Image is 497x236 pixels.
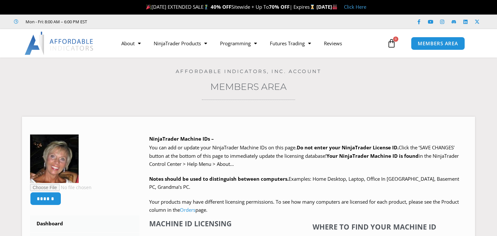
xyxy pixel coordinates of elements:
[115,36,385,51] nav: Menu
[149,176,459,190] span: Examples: Home Desktop, Laptop, Office In [GEOGRAPHIC_DATA], Basement PC, Grandma’s PC.
[204,5,209,9] img: 🏌️‍♂️
[25,32,94,55] img: LogoAI | Affordable Indicators – NinjaTrader
[149,176,289,182] strong: Notes should be used to distinguish between computers.
[332,5,337,9] img: 🏭
[30,134,79,183] img: 414b0967313fbac8c8548256b7757e11056755d11272aef00ba57344eeb45e61
[115,36,147,51] a: About
[214,36,263,51] a: Programming
[285,222,463,231] h4: Where to find your Machine ID
[149,144,459,167] span: Click the ‘SAVE CHANGES’ button at the bottom of this page to immediately update the licensing da...
[149,219,277,228] h4: Machine ID Licensing
[316,4,337,10] strong: [DATE]
[145,4,316,10] span: [DATE] EXTENDED SALE Sitewide + Up To | Expires
[146,5,151,9] img: 🎉
[149,144,297,151] span: You can add or update your NinjaTrader Machine IDs on this page.
[310,5,315,9] img: ⌛
[377,34,406,53] a: 0
[269,4,290,10] strong: 70% OFF
[149,198,459,213] span: Your products may have different licensing permissions. To see how many computers are licensed fo...
[411,37,465,50] a: MEMBERS AREA
[297,144,399,151] b: Do not enter your NinjaTrader License ID.
[180,207,195,213] a: Orders
[30,215,139,232] a: Dashboard
[24,18,87,26] span: Mon - Fri: 8:00 AM – 6:00 PM EST
[326,153,419,159] strong: Your NinjaTrader Machine ID is found
[149,135,214,142] b: NinjaTrader Machine IDs –
[176,68,322,74] a: Affordable Indicators, Inc. Account
[393,37,398,42] span: 0
[147,36,214,51] a: NinjaTrader Products
[317,36,348,51] a: Reviews
[418,41,458,46] span: MEMBERS AREA
[211,4,231,10] strong: 40% OFF
[210,81,287,92] a: Members Area
[263,36,317,51] a: Futures Trading
[96,18,193,25] iframe: Customer reviews powered by Trustpilot
[344,4,366,10] a: Click Here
